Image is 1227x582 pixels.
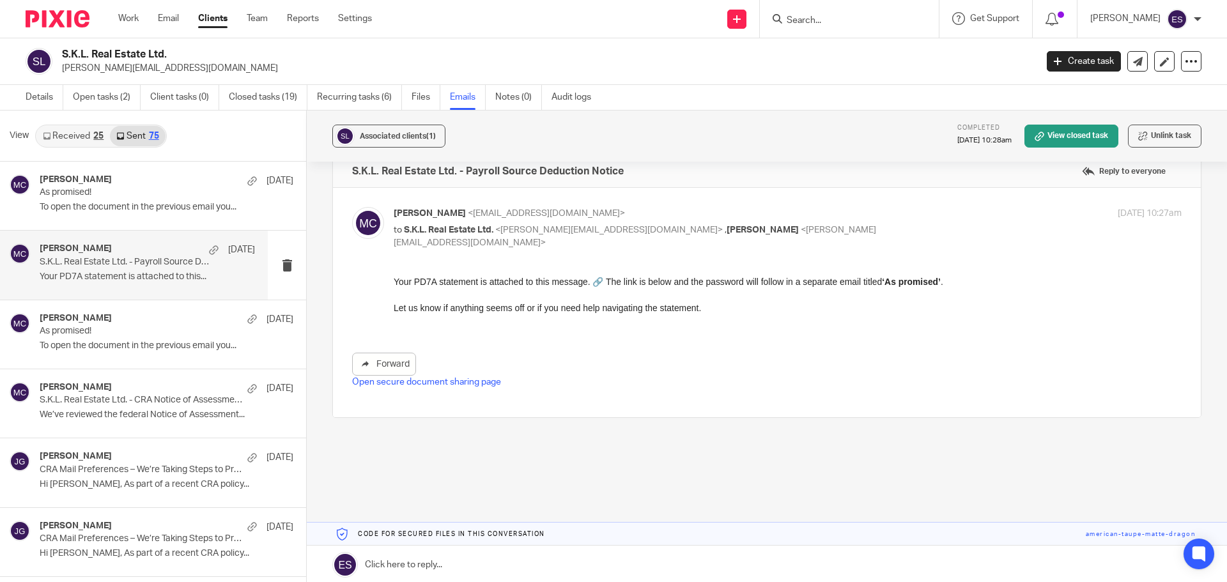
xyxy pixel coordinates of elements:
[40,326,243,337] p: As promised!
[266,521,293,533] p: [DATE]
[10,313,30,333] img: svg%3E
[495,226,723,234] span: <[PERSON_NAME][EMAIL_ADDRESS][DOMAIN_NAME]>
[26,85,63,110] a: Details
[287,12,319,25] a: Reports
[229,85,307,110] a: Closed tasks (19)
[785,15,900,27] input: Search
[957,125,1000,131] span: Completed
[40,521,112,532] h4: [PERSON_NAME]
[1118,207,1182,220] p: [DATE] 10:27am
[40,243,112,254] h4: [PERSON_NAME]
[317,85,402,110] a: Recurring tasks (6)
[93,132,104,141] div: 25
[110,126,165,146] a: Sent75
[40,479,293,490] p: Hi [PERSON_NAME], As part of a recent CRA policy...
[26,10,89,27] img: Pixie
[10,521,30,541] img: svg%3E
[352,353,416,376] a: Forward
[40,382,112,393] h4: [PERSON_NAME]
[266,451,293,464] p: [DATE]
[352,165,624,178] h4: S.K.L. Real Estate Ltd. - Payroll Source Deduction Notice
[150,85,219,110] a: Client tasks (0)
[394,209,466,218] span: [PERSON_NAME]
[1090,12,1161,25] p: [PERSON_NAME]
[1167,9,1187,29] img: svg%3E
[40,202,293,213] p: To open the document in the previous email you...
[352,378,501,387] a: Open secure document sharing page
[360,132,436,140] span: Associated clients
[10,129,29,142] span: View
[40,533,243,544] p: CRA Mail Preferences – We’re Taking Steps to Protect You
[970,14,1019,23] span: Get Support
[552,85,601,110] a: Audit logs
[40,395,243,406] p: S.K.L. Real Estate Ltd. - CRA Notice of Assessment – All Looks Good
[158,12,179,25] a: Email
[26,48,52,75] img: svg%3E
[40,187,243,198] p: As promised!
[40,341,293,351] p: To open the document in the previous email you...
[228,243,255,256] p: [DATE]
[149,132,159,141] div: 75
[40,410,293,420] p: We’ve reviewed the federal Notice of Assessment...
[40,548,293,559] p: Hi [PERSON_NAME], As part of a recent CRA policy...
[62,62,1028,75] p: [PERSON_NAME][EMAIL_ADDRESS][DOMAIN_NAME]
[352,207,384,239] img: svg%3E
[10,243,30,264] img: svg%3E
[40,272,255,282] p: Your PD7A statement is attached to this...
[338,12,372,25] a: Settings
[40,257,212,268] p: S.K.L. Real Estate Ltd. - Payroll Source Deduction Notice
[426,132,436,140] span: (1)
[62,48,835,61] h2: S.K.L. Real Estate Ltd.
[266,382,293,395] p: [DATE]
[266,174,293,187] p: [DATE]
[412,85,440,110] a: Files
[40,451,112,462] h4: [PERSON_NAME]
[10,174,30,195] img: svg%3E
[10,451,30,471] img: svg%3E
[727,226,799,234] span: [PERSON_NAME]
[1047,51,1121,72] a: Create task
[957,135,1012,146] p: [DATE] 10:28am
[118,12,139,25] a: Work
[332,125,445,148] button: Associated clients(1)
[1024,125,1118,148] a: View closed task
[198,12,228,25] a: Clients
[40,464,243,475] p: CRA Mail Preferences – We’re Taking Steps to Protect You
[36,126,110,146] a: Received25
[404,226,493,234] span: S.K.L. Real Estate Ltd.
[495,85,542,110] a: Notes (0)
[1079,162,1169,181] label: Reply to everyone
[40,313,112,324] h4: [PERSON_NAME]
[394,226,402,234] span: to
[247,12,268,25] a: Team
[468,209,625,218] span: <[EMAIL_ADDRESS][DOMAIN_NAME]>
[1128,125,1201,148] button: Unlink task
[725,226,727,234] span: ,
[336,126,355,146] img: svg%3E
[73,85,141,110] a: Open tasks (2)
[450,85,486,110] a: Emails
[40,174,112,185] h4: [PERSON_NAME]
[10,382,30,402] img: svg%3E
[488,1,547,11] strong: ‘As promised’
[266,313,293,326] p: [DATE]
